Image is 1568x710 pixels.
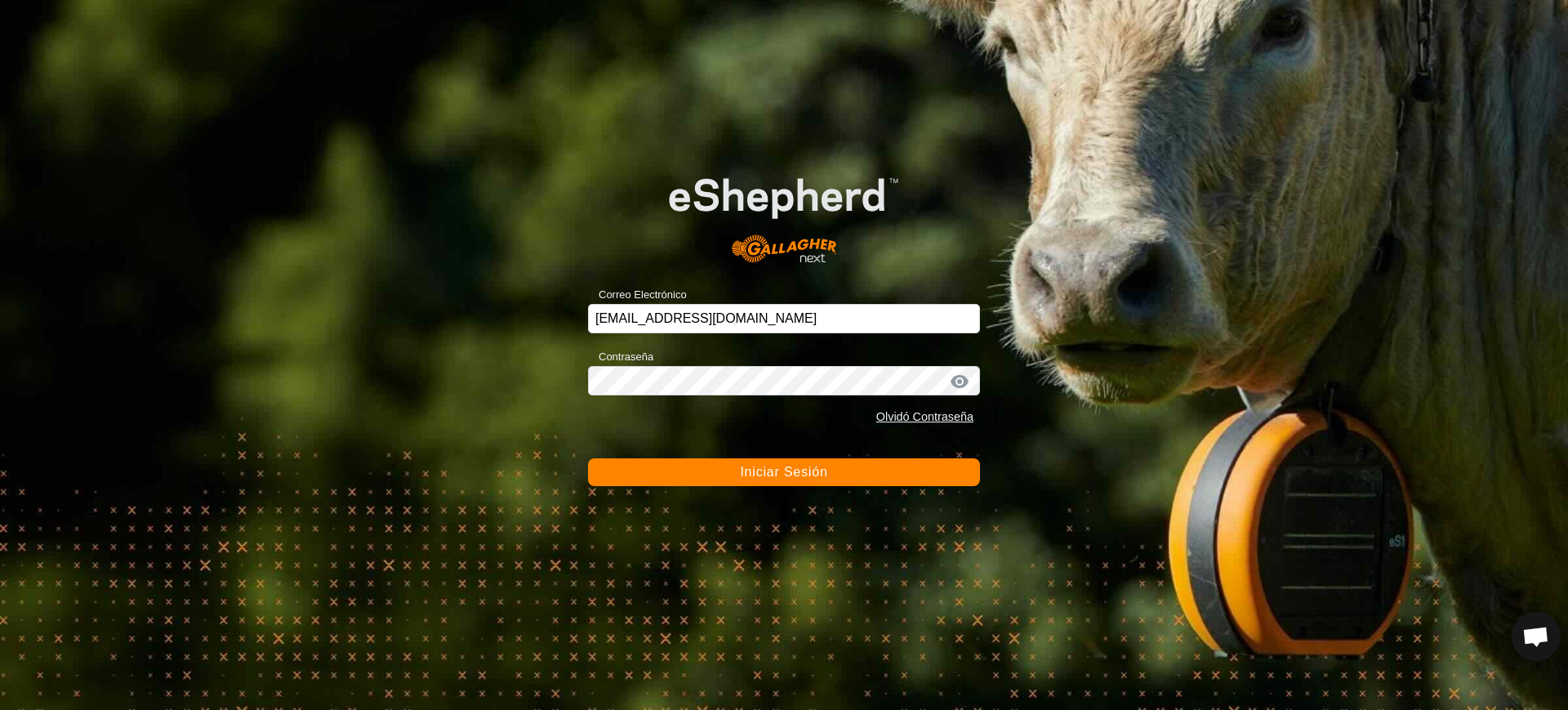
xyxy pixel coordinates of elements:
label: Contraseña [588,349,653,365]
label: Correo Electrónico [588,287,687,303]
div: Chat abierto [1512,612,1561,661]
span: Iniciar Sesión [740,465,827,479]
a: Olvidó Contraseña [876,410,973,423]
input: Correo Electrónico [588,304,980,333]
button: Iniciar Sesión [588,458,980,486]
img: Logo de eShepherd [627,145,941,279]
